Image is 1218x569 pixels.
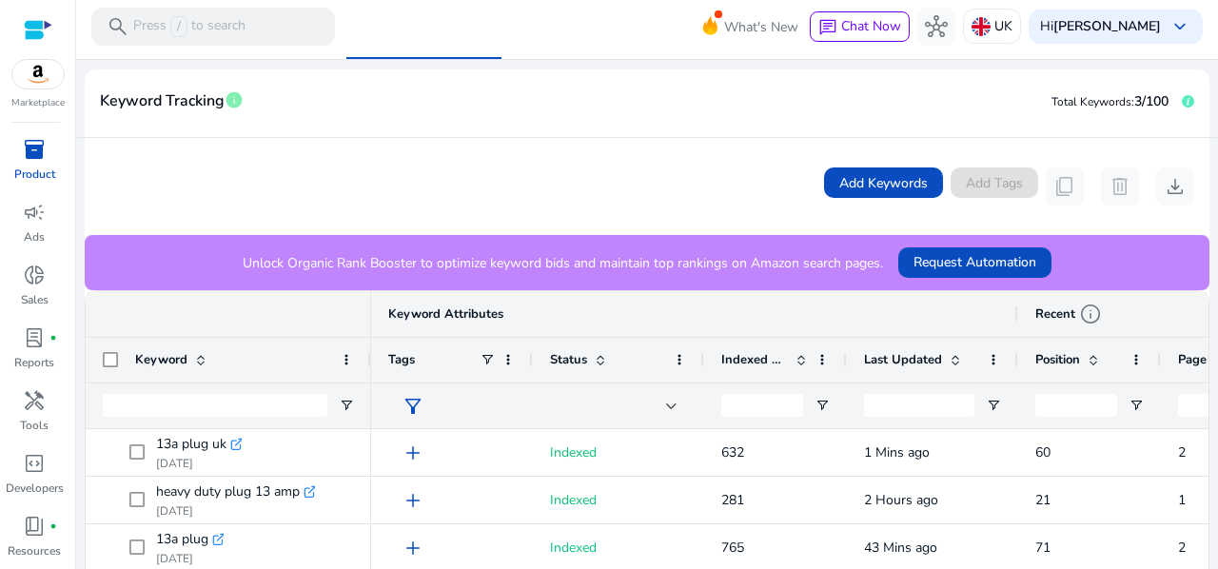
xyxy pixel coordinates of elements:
[864,394,974,417] input: Last Updated Filter Input
[339,398,354,413] button: Open Filter Menu
[24,228,45,245] p: Ads
[1035,443,1051,461] span: 60
[402,395,424,418] span: filter_alt
[23,326,46,349] span: lab_profile
[402,441,424,464] span: add
[402,489,424,512] span: add
[721,351,788,368] span: Indexed Products
[1040,20,1161,33] p: Hi
[1035,394,1117,417] input: Position Filter Input
[986,398,1001,413] button: Open Filter Menu
[402,537,424,559] span: add
[550,491,597,509] span: Indexed
[1129,398,1144,413] button: Open Filter Menu
[550,443,597,461] span: Indexed
[156,551,224,566] p: [DATE]
[225,90,244,109] span: info
[550,539,597,557] span: Indexed
[6,480,64,497] p: Developers
[8,542,61,559] p: Resources
[170,16,187,37] span: /
[23,201,46,224] span: campaign
[1134,92,1169,110] span: 3/100
[864,351,942,368] span: Last Updated
[917,8,955,46] button: hub
[721,539,744,557] span: 765
[818,18,837,37] span: chat
[824,167,943,198] button: Add Keywords
[103,394,327,417] input: Keyword Filter Input
[20,417,49,434] p: Tools
[1079,303,1102,325] span: info
[243,253,883,273] p: Unlock Organic Rank Booster to optimize keyword bids and maintain top rankings on Amazon search p...
[898,247,1051,278] button: Request Automation
[1178,491,1186,509] span: 1
[1035,491,1051,509] span: 21
[1035,303,1102,325] div: Recent
[721,443,744,461] span: 632
[156,431,226,458] span: 13a plug uk
[1156,167,1194,206] button: download
[23,389,46,412] span: handyman
[49,334,57,342] span: fiber_manual_record
[12,60,64,88] img: amazon.svg
[156,456,242,471] p: [DATE]
[23,515,46,538] span: book_4
[23,264,46,286] span: donut_small
[550,351,587,368] span: Status
[864,443,930,461] span: 1 Mins ago
[1035,539,1051,557] span: 71
[135,351,187,368] span: Keyword
[156,479,300,505] span: heavy duty plug 13 amp
[14,166,55,183] p: Product
[107,15,129,38] span: search
[156,526,208,553] span: 13a plug
[1051,94,1134,109] span: Total Keywords:
[839,173,928,193] span: Add Keywords
[810,11,910,42] button: chatChat Now
[721,394,803,417] input: Indexed Products Filter Input
[11,96,65,110] p: Marketplace
[1169,15,1191,38] span: keyboard_arrow_down
[1178,443,1186,461] span: 2
[1164,175,1187,198] span: download
[864,539,937,557] span: 43 Mins ago
[21,291,49,308] p: Sales
[1035,351,1080,368] span: Position
[994,10,1012,43] p: UK
[156,503,315,519] p: [DATE]
[100,85,225,118] span: Keyword Tracking
[724,10,798,44] span: What's New
[721,491,744,509] span: 281
[1178,539,1186,557] span: 2
[388,305,503,323] span: Keyword Attributes
[925,15,948,38] span: hub
[913,252,1036,272] span: Request Automation
[388,351,415,368] span: Tags
[49,522,57,530] span: fiber_manual_record
[864,491,938,509] span: 2 Hours ago
[815,398,830,413] button: Open Filter Menu
[23,138,46,161] span: inventory_2
[972,17,991,36] img: uk.svg
[841,17,901,35] span: Chat Now
[23,452,46,475] span: code_blocks
[1053,17,1161,35] b: [PERSON_NAME]
[133,16,246,37] p: Press to search
[14,354,54,371] p: Reports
